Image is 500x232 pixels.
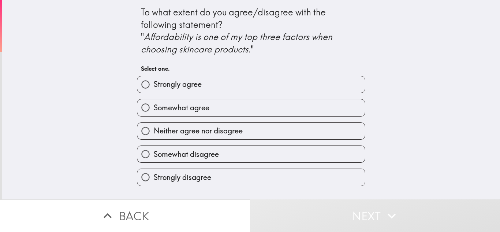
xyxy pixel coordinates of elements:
span: Somewhat agree [154,103,209,113]
span: Strongly agree [154,79,202,89]
button: Strongly agree [137,76,365,93]
button: Somewhat disagree [137,146,365,162]
span: Strongly disagree [154,172,211,183]
button: Neither agree nor disagree [137,123,365,139]
h6: Select one. [141,65,361,73]
button: Next [250,199,500,232]
div: To what extent do you agree/disagree with the following statement? " " [141,6,361,55]
button: Strongly disagree [137,169,365,185]
span: Neither agree nor disagree [154,126,243,136]
span: Somewhat disagree [154,149,219,159]
button: Somewhat agree [137,99,365,116]
i: Affordability is one of my top three factors when choosing skincare products. [141,31,335,55]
